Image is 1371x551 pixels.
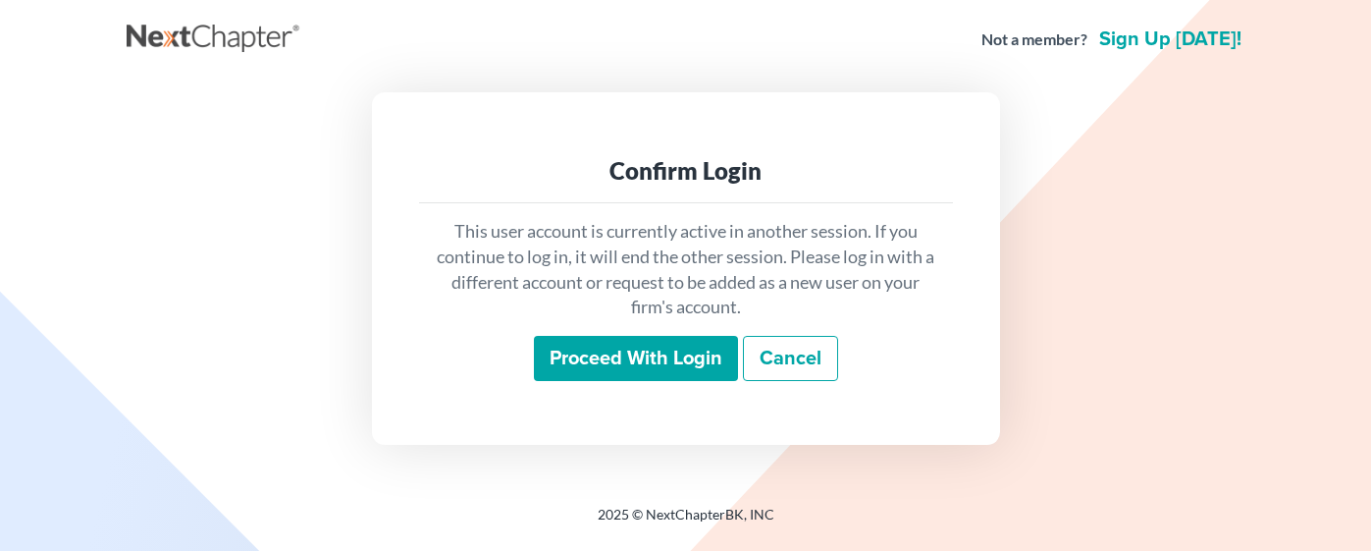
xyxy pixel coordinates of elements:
input: Proceed with login [534,336,738,381]
div: 2025 © NextChapterBK, INC [127,505,1245,540]
strong: Not a member? [981,28,1087,51]
a: Sign up [DATE]! [1095,29,1245,49]
div: Confirm Login [435,155,937,187]
p: This user account is currently active in another session. If you continue to log in, it will end ... [435,219,937,320]
a: Cancel [743,336,838,381]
